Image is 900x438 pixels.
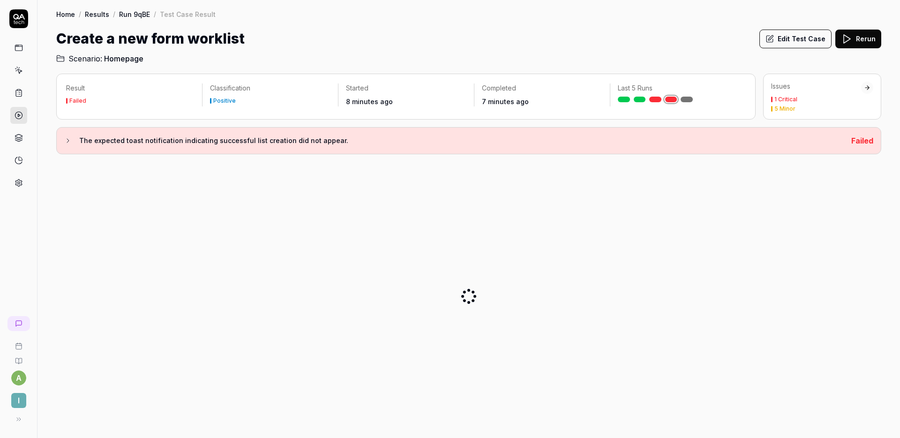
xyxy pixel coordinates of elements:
[113,9,115,19] div: /
[774,97,797,102] div: 1 Critical
[69,98,86,104] div: Failed
[851,136,873,145] span: Failed
[774,106,795,112] div: 5 Minor
[119,9,150,19] a: Run 9qBE
[213,98,236,104] div: Positive
[66,83,195,93] p: Result
[67,53,102,64] span: Scenario:
[4,350,33,365] a: Documentation
[346,83,466,93] p: Started
[85,9,109,19] a: Results
[482,83,602,93] p: Completed
[154,9,156,19] div: /
[7,316,30,331] a: New conversation
[771,82,861,91] div: Issues
[210,83,330,93] p: Classification
[618,83,738,93] p: Last 5 Runs
[104,53,143,64] span: Homepage
[759,30,832,48] button: Edit Test Case
[160,9,216,19] div: Test Case Result
[79,9,81,19] div: /
[79,135,844,146] h3: The expected toast notification indicating successful list creation did not appear.
[4,385,33,410] button: I
[56,28,245,49] h1: Create a new form worklist
[11,370,26,385] button: a
[64,135,844,146] button: The expected toast notification indicating successful list creation did not appear.
[835,30,881,48] button: Rerun
[11,393,26,408] span: I
[346,98,393,106] time: 8 minutes ago
[4,335,33,350] a: Book a call with us
[56,53,143,64] a: Scenario:Homepage
[56,9,75,19] a: Home
[482,98,529,106] time: 7 minutes ago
